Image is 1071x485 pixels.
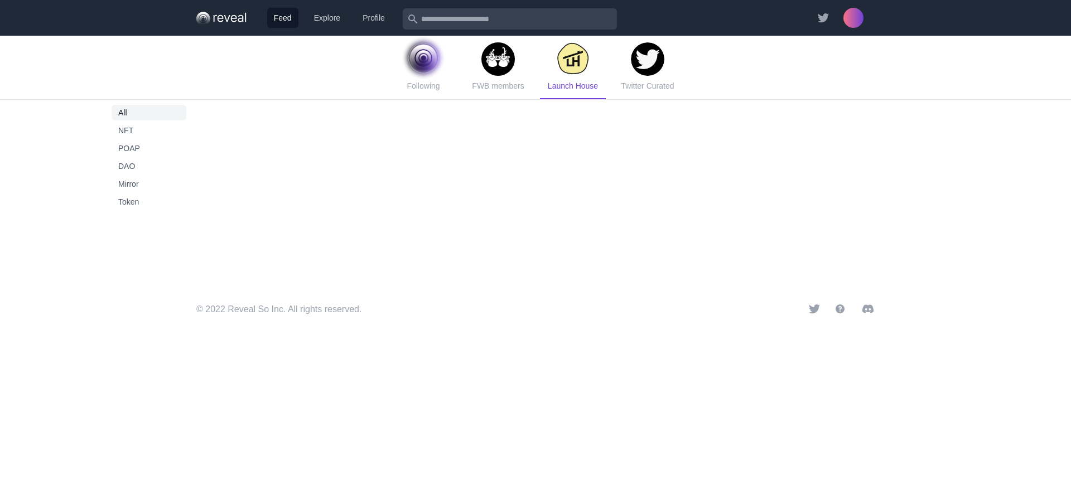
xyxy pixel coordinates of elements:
button: All [112,105,186,120]
a: Launch House [540,36,606,99]
button: NFT [112,123,186,138]
button: Mirror [112,176,186,192]
a: Following [390,36,456,99]
a: Feed [267,8,298,28]
span: NFT [118,125,180,136]
span: Following [407,81,440,90]
span: FWB members [472,81,524,90]
span: All [118,107,180,118]
span: DAO [118,161,180,172]
button: Token [112,194,186,210]
nav: Sidebar [107,105,191,210]
a: Twitter Curated [615,36,681,99]
span: Twitter Curated [621,81,674,90]
a: FWB members [465,36,531,99]
span: Token [118,196,180,207]
span: Mirror [118,178,180,190]
button: DAO [112,158,186,174]
span: POAP [118,143,180,154]
img: Group-40.0168dfcd.png [196,10,249,26]
a: Explore [307,8,347,28]
button: POAP [112,140,186,156]
p: © 2022 Reveal So Inc. All rights reserved. [196,303,361,316]
a: Profile [356,8,392,28]
span: Launch House [548,81,598,90]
